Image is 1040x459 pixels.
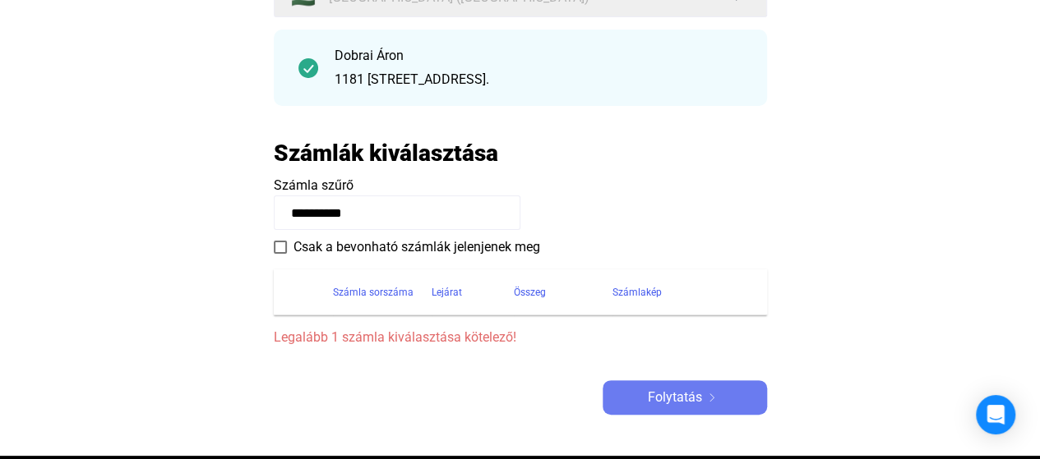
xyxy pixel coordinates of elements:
[274,177,354,193] span: Számla szűrő
[335,70,742,90] div: 1181 [STREET_ADDRESS].
[274,139,498,168] h2: Számlák kiválasztása
[648,388,702,407] span: Folytatás
[612,282,747,302] div: Számlakép
[514,282,612,302] div: Összeg
[603,380,767,415] button: Folytatásarrow-right-white
[976,395,1015,434] div: Open Intercom Messenger
[333,282,432,302] div: Számla sorszáma
[432,282,462,302] div: Lejárat
[432,282,514,302] div: Lejárat
[612,282,662,302] div: Számlakép
[702,393,722,402] img: arrow-right-white
[333,282,414,302] div: Számla sorszáma
[274,328,767,347] span: Legalább 1 számla kiválasztása kötelező!
[335,46,742,66] div: Dobrai Áron
[298,58,318,78] img: checkmark-darker-green-circle
[294,237,540,257] span: Csak a bevonható számlák jelenjenek meg
[514,282,546,302] div: Összeg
